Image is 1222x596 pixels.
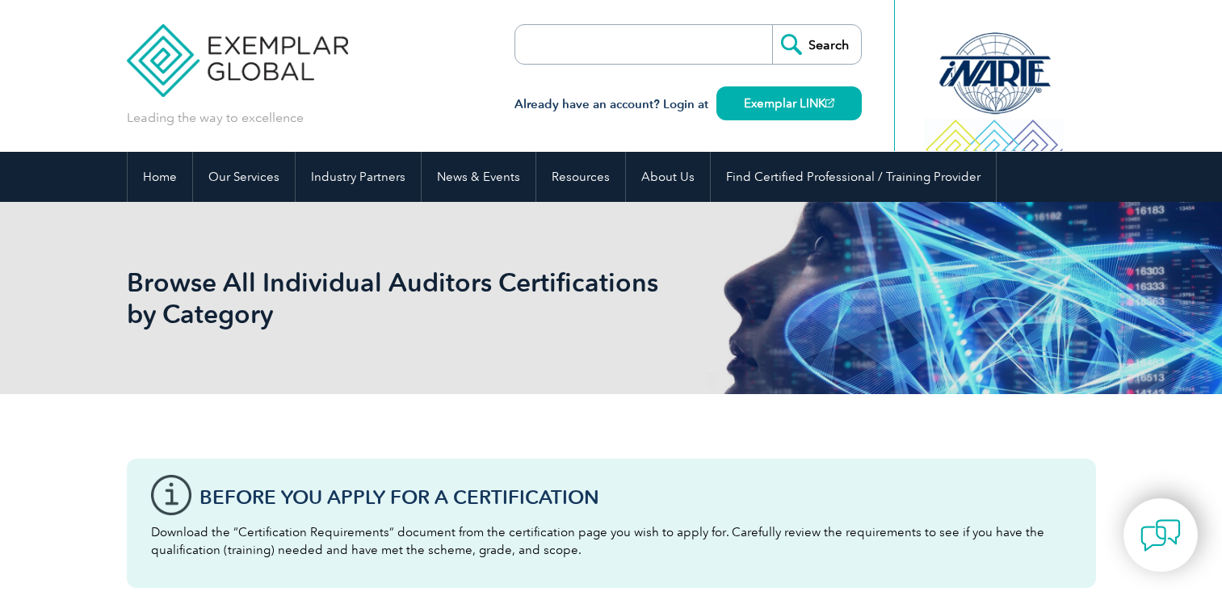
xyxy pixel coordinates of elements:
[193,152,295,202] a: Our Services
[422,152,535,202] a: News & Events
[772,25,861,64] input: Search
[296,152,421,202] a: Industry Partners
[151,523,1072,559] p: Download the “Certification Requirements” document from the certification page you wish to apply ...
[199,487,1072,507] h3: Before You Apply For a Certification
[825,99,834,107] img: open_square.png
[514,94,862,115] h3: Already have an account? Login at
[1140,515,1181,556] img: contact-chat.png
[536,152,625,202] a: Resources
[716,86,862,120] a: Exemplar LINK
[711,152,996,202] a: Find Certified Professional / Training Provider
[626,152,710,202] a: About Us
[127,109,304,127] p: Leading the way to excellence
[127,267,747,329] h1: Browse All Individual Auditors Certifications by Category
[128,152,192,202] a: Home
